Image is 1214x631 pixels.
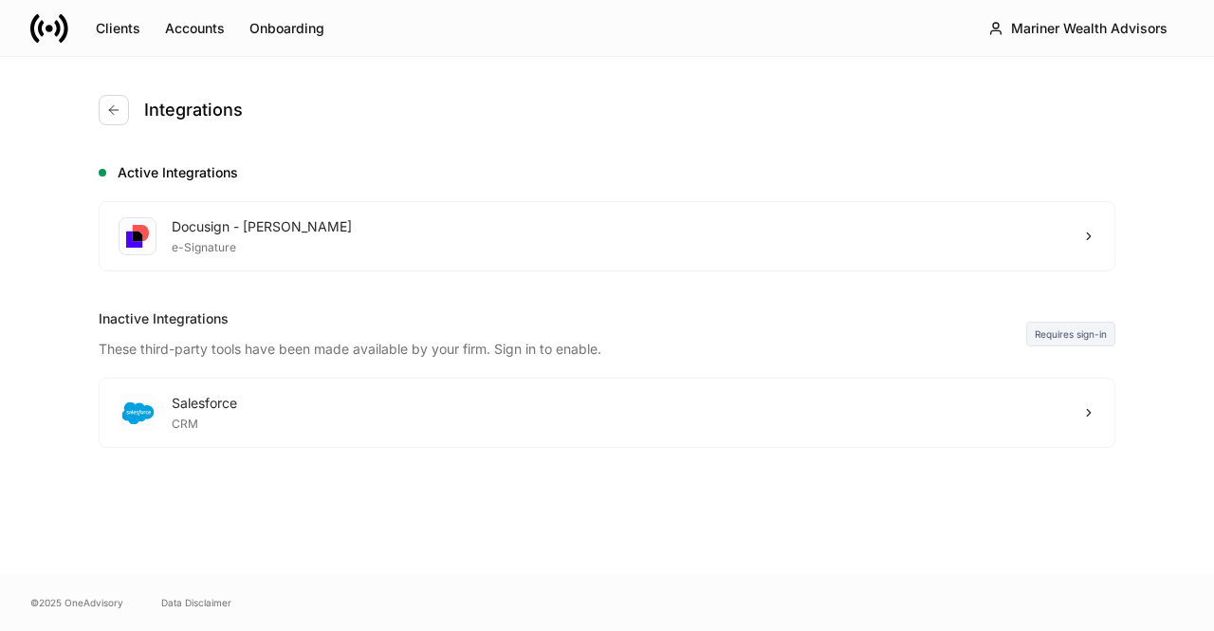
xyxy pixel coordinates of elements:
a: Data Disclaimer [161,595,231,610]
div: Inactive Integrations [99,309,1026,328]
button: Clients [83,13,153,44]
div: Onboarding [249,19,324,38]
div: Mariner Wealth Advisors [1011,19,1168,38]
button: Onboarding [237,13,337,44]
h4: Integrations [144,99,243,121]
div: Requires sign-in [1026,322,1115,346]
span: © 2025 OneAdvisory [30,595,123,610]
div: Accounts [165,19,225,38]
div: Salesforce [172,394,237,413]
div: Docusign - [PERSON_NAME] [172,217,352,236]
div: CRM [172,413,237,432]
button: Accounts [153,13,237,44]
button: Mariner Wealth Advisors [972,11,1184,46]
div: These third-party tools have been made available by your firm. Sign in to enable. [99,328,1026,359]
h5: Active Integrations [118,163,1115,182]
div: Clients [96,19,140,38]
div: e-Signature [172,236,352,255]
